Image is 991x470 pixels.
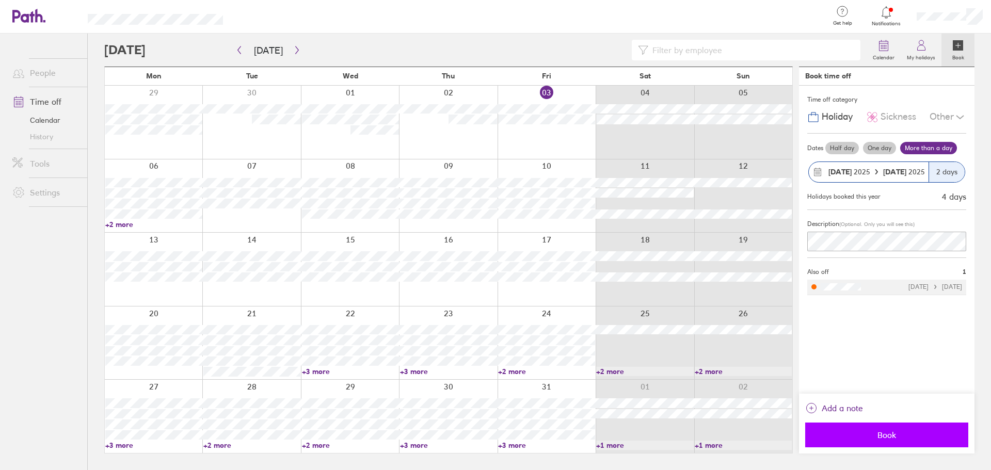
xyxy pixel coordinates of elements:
[807,144,823,152] span: Dates
[542,72,551,80] span: Fri
[946,52,970,61] label: Book
[302,441,399,450] a: +2 more
[929,162,965,182] div: 2 days
[908,283,962,290] div: [DATE] [DATE]
[4,62,87,83] a: People
[498,367,595,376] a: +2 more
[498,441,595,450] a: +3 more
[246,42,291,59] button: [DATE]
[302,367,399,376] a: +3 more
[942,192,966,201] div: 4 days
[863,142,896,154] label: One day
[900,142,957,154] label: More than a day
[881,111,916,122] span: Sickness
[400,441,497,450] a: +3 more
[901,34,941,67] a: My holidays
[640,72,651,80] span: Sat
[805,72,851,80] div: Book time off
[883,167,908,176] strong: [DATE]
[4,91,87,112] a: Time off
[825,142,859,154] label: Half day
[246,72,258,80] span: Tue
[828,167,852,176] strong: [DATE]
[648,40,854,60] input: Filter by employee
[805,423,968,447] button: Book
[807,92,966,107] div: Time off category
[807,220,839,228] span: Description
[941,34,974,67] a: Book
[839,221,915,228] span: (Optional. Only you will see this)
[805,400,863,416] button: Add a note
[105,441,202,450] a: +3 more
[737,72,750,80] span: Sun
[826,20,859,26] span: Get help
[4,182,87,203] a: Settings
[146,72,162,80] span: Mon
[695,367,792,376] a: +2 more
[400,367,497,376] a: +3 more
[442,72,455,80] span: Thu
[4,128,87,145] a: History
[596,441,693,450] a: +1 more
[812,430,961,440] span: Book
[870,21,903,27] span: Notifications
[343,72,358,80] span: Wed
[4,153,87,174] a: Tools
[901,52,941,61] label: My holidays
[822,400,863,416] span: Add a note
[203,441,300,450] a: +2 more
[822,111,853,122] span: Holiday
[867,34,901,67] a: Calendar
[930,107,966,127] div: Other
[807,193,881,200] div: Holidays booked this year
[883,168,925,176] span: 2025
[695,441,792,450] a: +1 more
[596,367,693,376] a: +2 more
[105,220,202,229] a: +2 more
[828,168,870,176] span: 2025
[807,156,966,188] button: [DATE] 2025[DATE] 20252 days
[807,268,829,275] span: Also off
[4,112,87,128] a: Calendar
[867,52,901,61] label: Calendar
[870,5,903,27] a: Notifications
[963,268,966,275] span: 1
